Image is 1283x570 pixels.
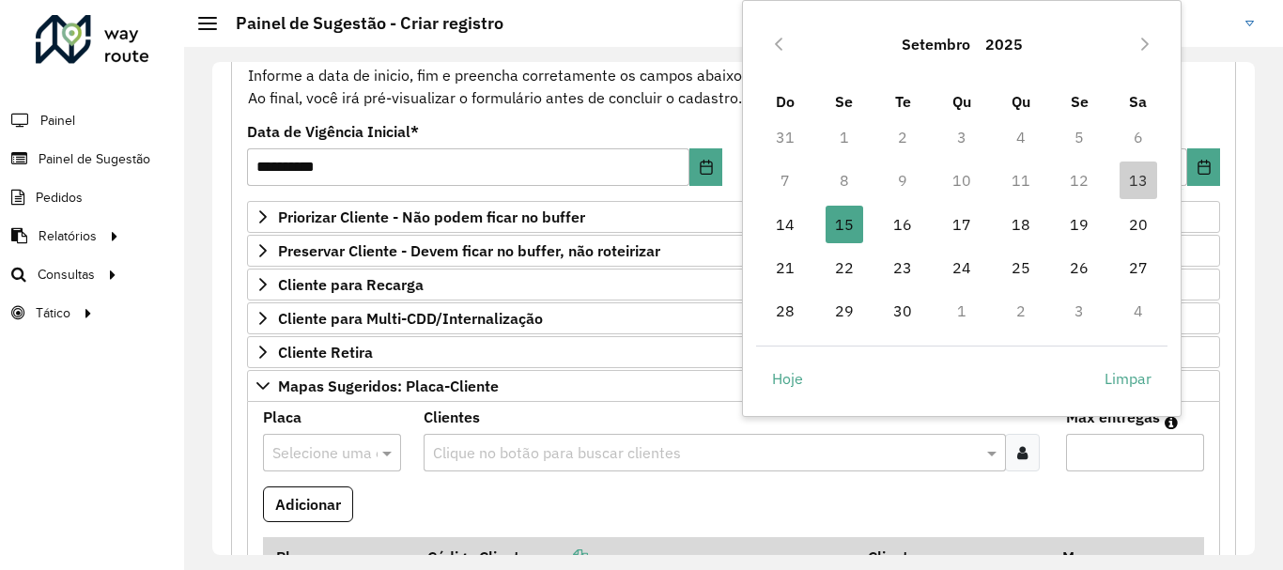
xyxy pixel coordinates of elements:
[1012,92,1030,111] span: Qu
[756,289,815,332] td: 28
[873,159,933,202] td: 9
[1120,162,1157,199] span: 13
[776,92,795,111] span: Do
[766,249,804,286] span: 21
[1109,159,1168,202] td: 13
[814,289,873,332] td: 29
[1050,203,1109,246] td: 19
[873,246,933,289] td: 23
[933,289,992,332] td: 1
[766,292,804,330] span: 28
[933,116,992,159] td: 3
[1050,289,1109,332] td: 3
[263,406,301,428] label: Placa
[1109,116,1168,159] td: 6
[772,367,803,390] span: Hoje
[263,486,353,522] button: Adicionar
[248,43,558,62] strong: Cadastro Painel de sugestão de roteirização:
[247,40,1220,110] div: Informe a data de inicio, fim e preencha corretamente os campos abaixo. Ao final, você irá pré-vi...
[826,206,863,243] span: 15
[943,206,981,243] span: 17
[756,203,815,246] td: 14
[764,29,794,59] button: Previous Month
[278,378,499,393] span: Mapas Sugeridos: Placa-Cliente
[978,22,1030,67] button: Choose Year
[991,203,1050,246] td: 18
[873,203,933,246] td: 16
[1050,246,1109,289] td: 26
[278,311,543,326] span: Cliente para Multi-CDD/Internalização
[247,302,1220,334] a: Cliente para Multi-CDD/Internalização
[1120,206,1157,243] span: 20
[814,203,873,246] td: 15
[1109,289,1168,332] td: 4
[278,345,373,360] span: Cliente Retira
[894,22,978,67] button: Choose Month
[1002,249,1040,286] span: 25
[247,269,1220,300] a: Cliente para Recarga
[1105,367,1152,390] span: Limpar
[952,92,971,111] span: Qu
[826,292,863,330] span: 29
[1089,360,1167,397] button: Limpar
[1187,148,1220,186] button: Choose Date
[756,360,819,397] button: Hoje
[826,249,863,286] span: 22
[278,243,660,258] span: Preservar Cliente - Devem ficar no buffer, não roteirizar
[933,203,992,246] td: 17
[756,159,815,202] td: 7
[38,265,95,285] span: Consultas
[247,120,419,143] label: Data de Vigência Inicial
[1120,249,1157,286] span: 27
[991,289,1050,332] td: 2
[247,336,1220,368] a: Cliente Retira
[39,149,150,169] span: Painel de Sugestão
[1109,246,1168,289] td: 27
[756,246,815,289] td: 21
[991,116,1050,159] td: 4
[1129,92,1147,111] span: Sa
[40,111,75,131] span: Painel
[1130,29,1160,59] button: Next Month
[884,292,921,330] span: 30
[991,159,1050,202] td: 11
[247,370,1220,402] a: Mapas Sugeridos: Placa-Cliente
[1060,206,1098,243] span: 19
[835,92,853,111] span: Se
[756,116,815,159] td: 31
[895,92,911,111] span: Te
[884,206,921,243] span: 16
[36,303,70,323] span: Tático
[1071,92,1089,111] span: Se
[943,249,981,286] span: 24
[933,246,992,289] td: 24
[689,148,722,186] button: Choose Date
[424,406,480,428] label: Clientes
[814,246,873,289] td: 22
[39,226,97,246] span: Relatórios
[1060,249,1098,286] span: 26
[1050,159,1109,202] td: 12
[1002,206,1040,243] span: 18
[933,159,992,202] td: 10
[278,209,585,224] span: Priorizar Cliente - Não podem ficar no buffer
[884,249,921,286] span: 23
[1050,116,1109,159] td: 5
[217,13,503,34] h2: Painel de Sugestão - Criar registro
[873,289,933,332] td: 30
[991,246,1050,289] td: 25
[766,206,804,243] span: 14
[814,116,873,159] td: 1
[1165,415,1178,430] em: Máximo de clientes que serão colocados na mesma rota com os clientes informados
[247,235,1220,267] a: Preservar Cliente - Devem ficar no buffer, não roteirizar
[247,201,1220,233] a: Priorizar Cliente - Não podem ficar no buffer
[528,547,588,566] a: Copiar
[1109,203,1168,246] td: 20
[873,116,933,159] td: 2
[278,277,424,292] span: Cliente para Recarga
[36,188,83,208] span: Pedidos
[814,159,873,202] td: 8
